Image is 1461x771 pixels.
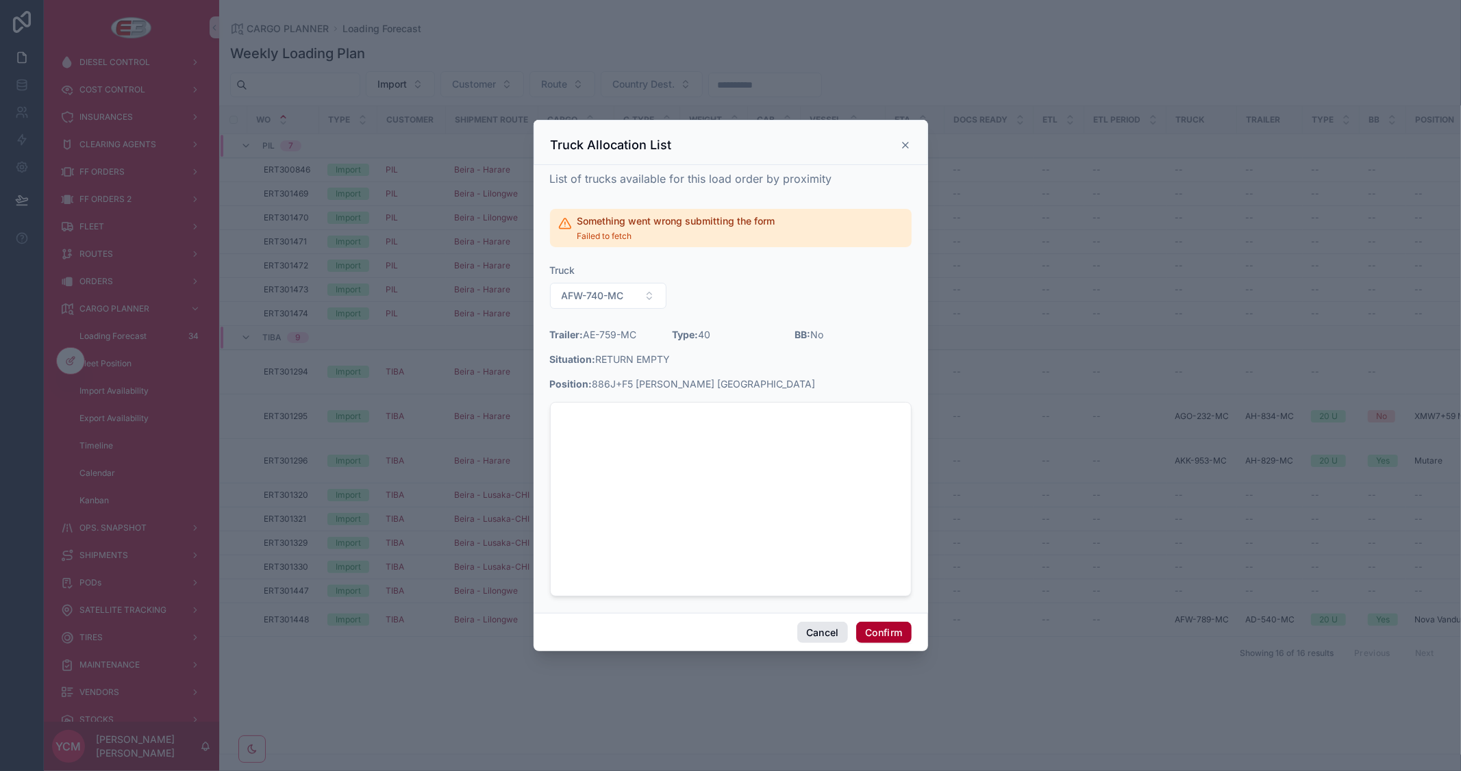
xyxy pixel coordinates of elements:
h3: Truck Allocation List [551,137,672,153]
span: AFW-740-MC [562,289,624,303]
button: Confirm [856,622,911,644]
span: 40 [672,329,710,340]
strong: Position: [550,378,592,390]
strong: Type: [672,329,698,340]
span: AE-759-MC [550,329,637,340]
button: Select Button [550,283,667,309]
h2: Something went wrong submitting the form [577,214,775,228]
span: RETURN EMPTY [550,353,671,365]
strong: Trailer: [550,329,584,340]
strong: Situation: [550,353,596,365]
span: Truck [550,264,575,276]
button: Cancel [797,622,848,644]
span: 886J+F5 [PERSON_NAME] [GEOGRAPHIC_DATA] [550,378,816,390]
strong: BB: [795,329,810,340]
span: List of trucks available for this load order by proximity [550,172,832,186]
span: No [795,329,823,340]
span: Failed to fetch [577,231,775,242]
